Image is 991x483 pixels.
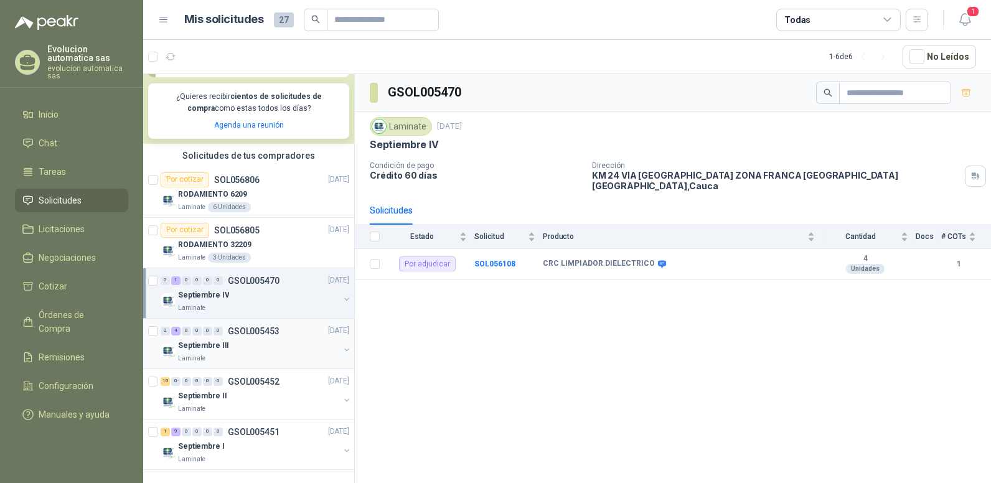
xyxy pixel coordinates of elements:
div: 1 [171,276,181,285]
a: Manuales y ayuda [15,403,128,426]
span: Chat [39,136,57,150]
a: Por cotizarSOL056805[DATE] Company LogoRODAMIENTO 32209Laminate3 Unidades [143,218,354,268]
div: 0 [182,327,191,335]
p: Septiembre IV [178,289,229,301]
button: 1 [954,9,976,31]
div: 0 [161,327,170,335]
b: 1 [941,258,976,270]
span: Producto [543,232,805,241]
img: Company Logo [372,120,386,133]
div: 0 [203,428,212,436]
a: Solicitudes [15,189,128,212]
p: [DATE] [328,274,349,286]
p: Laminate [178,354,205,363]
p: Laminate [178,303,205,313]
div: Por cotizar [161,223,209,238]
span: Solicitudes [39,194,82,207]
p: [DATE] [328,174,349,185]
p: ¿Quieres recibir como estas todos los días? [156,91,342,115]
a: 0 4 0 0 0 0 GSOL005453[DATE] Company LogoSeptiembre IIILaminate [161,324,352,363]
p: GSOL005470 [228,276,279,285]
p: Laminate [178,253,205,263]
th: Estado [387,225,474,249]
a: Tareas [15,160,128,184]
div: 0 [171,377,181,386]
span: Cotizar [39,279,67,293]
img: Company Logo [161,243,176,258]
a: Configuración [15,374,128,398]
span: search [311,15,320,24]
div: 0 [214,377,223,386]
span: # COTs [941,232,966,241]
p: RODAMIENTO 32209 [178,239,251,251]
p: Condición de pago [370,161,582,170]
img: Company Logo [161,444,176,459]
div: 0 [182,377,191,386]
p: [DATE] [328,375,349,387]
p: Septiembre III [178,340,229,352]
p: RODAMIENTO 6209 [178,189,247,200]
div: 0 [192,276,202,285]
span: Remisiones [39,350,85,364]
th: Producto [543,225,822,249]
img: Company Logo [161,293,176,308]
p: Laminate [178,202,205,212]
div: 1 - 6 de 6 [829,47,893,67]
img: Logo peakr [15,15,78,30]
a: Negociaciones [15,246,128,270]
a: Órdenes de Compra [15,303,128,340]
p: [DATE] [328,426,349,438]
div: 0 [214,428,223,436]
div: 0 [182,428,191,436]
span: Manuales y ayuda [39,408,110,421]
span: Configuración [39,379,93,393]
p: [DATE] [437,121,462,133]
div: 0 [192,377,202,386]
p: SOL056806 [214,176,260,184]
a: Licitaciones [15,217,128,241]
p: KM 24 VIA [GEOGRAPHIC_DATA] ZONA FRANCA [GEOGRAPHIC_DATA] [GEOGRAPHIC_DATA] , Cauca [592,170,960,191]
span: 1 [966,6,980,17]
a: SOL056108 [474,260,515,268]
p: Laminate [178,404,205,414]
div: 0 [203,276,212,285]
span: 27 [274,12,294,27]
div: 0 [203,377,212,386]
span: Inicio [39,108,59,121]
div: 6 Unidades [208,202,251,212]
th: Solicitud [474,225,543,249]
a: 1 9 0 0 0 0 GSOL005451[DATE] Company LogoSeptiembre ILaminate [161,424,352,464]
div: 0 [214,276,223,285]
div: 0 [203,327,212,335]
th: # COTs [941,225,991,249]
b: CRC LIMPIADOR DIELECTRICO [543,259,655,269]
div: 0 [192,327,202,335]
p: Septiembre I [178,441,225,453]
a: 10 0 0 0 0 0 GSOL005452[DATE] Company LogoSeptiembre IILaminate [161,374,352,414]
a: Remisiones [15,345,128,369]
button: No Leídos [903,45,976,68]
h3: GSOL005470 [388,83,463,102]
span: Cantidad [822,232,898,241]
span: Licitaciones [39,222,85,236]
span: Negociaciones [39,251,96,265]
a: Por cotizarSOL056806[DATE] Company LogoRODAMIENTO 6209Laminate6 Unidades [143,167,354,218]
a: Inicio [15,103,128,126]
div: 10 [161,377,170,386]
th: Docs [916,225,941,249]
span: Estado [387,232,457,241]
div: Unidades [846,264,885,274]
p: evolucion automatica sas [47,65,128,80]
div: Solicitudes [370,204,413,217]
div: 0 [161,276,170,285]
th: Cantidad [822,225,916,249]
p: [DATE] [328,224,349,236]
span: Órdenes de Compra [39,308,116,335]
span: Tareas [39,165,66,179]
img: Company Logo [161,394,176,409]
p: Septiembre IV [370,138,439,151]
span: search [824,88,832,97]
b: 4 [822,254,908,264]
p: Dirección [592,161,960,170]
